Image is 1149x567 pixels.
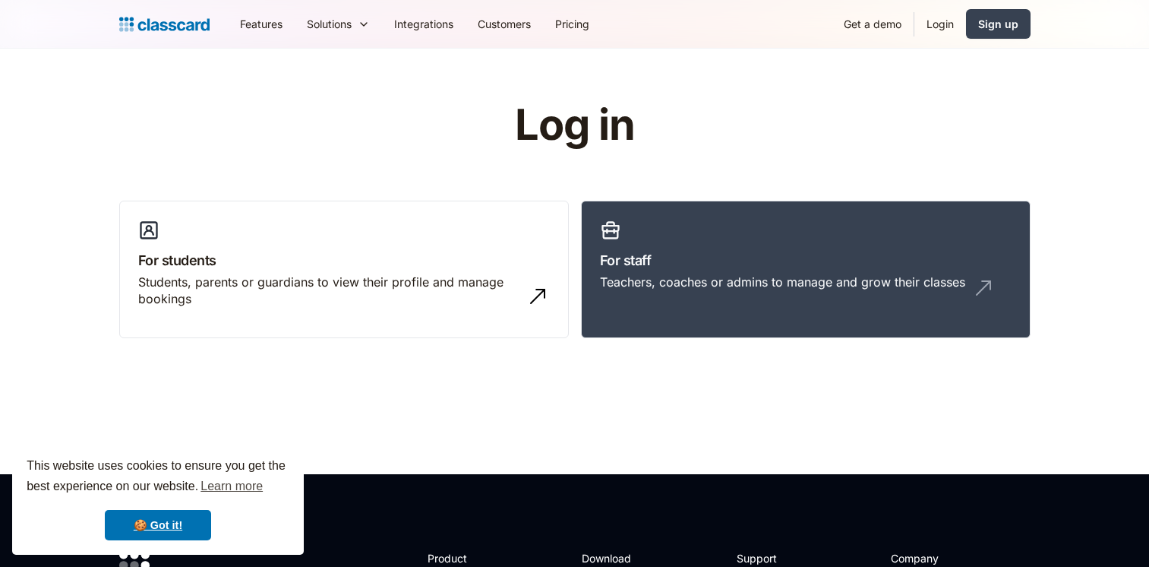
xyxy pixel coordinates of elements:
a: home [119,14,210,35]
div: Solutions [307,16,352,32]
h1: Log in [333,102,816,149]
h2: Download [582,550,644,566]
h2: Company [891,550,992,566]
h3: For students [138,250,550,271]
a: Sign up [966,9,1031,39]
div: Sign up [978,16,1018,32]
a: learn more about cookies [198,475,265,498]
h2: Support [737,550,798,566]
a: Get a demo [832,7,914,41]
a: For staffTeachers, coaches or admins to manage and grow their classes [581,201,1031,339]
div: cookieconsent [12,442,304,555]
a: Integrations [382,7,466,41]
a: dismiss cookie message [105,510,211,540]
h3: For staff [600,250,1012,271]
a: Login [914,7,966,41]
div: Students, parents or guardians to view their profile and manage bookings [138,274,519,308]
span: This website uses cookies to ensure you get the best experience on our website. [27,457,289,498]
a: Customers [466,7,543,41]
h2: Product [428,550,509,566]
a: Pricing [543,7,601,41]
div: Solutions [295,7,382,41]
div: Teachers, coaches or admins to manage and grow their classes [600,274,965,290]
a: For studentsStudents, parents or guardians to view their profile and manage bookings [119,201,569,339]
a: Features [228,7,295,41]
